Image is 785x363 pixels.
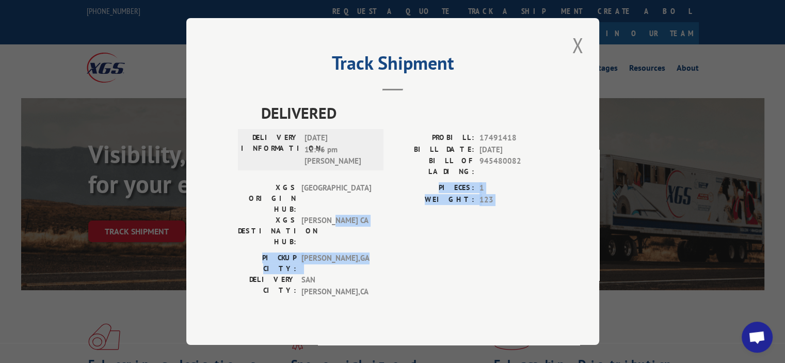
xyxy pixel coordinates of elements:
h2: Track Shipment [238,56,548,75]
span: [DATE] [479,144,548,156]
button: Close modal [569,31,586,59]
span: 17491418 [479,132,548,144]
label: XGS DESTINATION HUB: [238,215,296,247]
span: DELIVERED [261,101,548,124]
span: [GEOGRAPHIC_DATA] [301,182,371,215]
label: PIECES: [393,182,474,194]
a: Open chat [742,322,773,353]
label: BILL DATE: [393,144,474,156]
span: [PERSON_NAME] CA [301,215,371,247]
span: [PERSON_NAME] , GA [301,252,371,274]
label: WEIGHT: [393,194,474,206]
span: [DATE] 12:46 pm [PERSON_NAME] [305,132,374,167]
span: 945480082 [479,155,548,177]
span: 1 [479,182,548,194]
label: BILL OF LADING: [393,155,474,177]
label: PROBILL: [393,132,474,144]
label: DELIVERY INFORMATION: [241,132,299,167]
label: XGS ORIGIN HUB: [238,182,296,215]
label: PICKUP CITY: [238,252,296,274]
label: DELIVERY CITY: [238,274,296,297]
span: 123 [479,194,548,206]
span: SAN [PERSON_NAME] , CA [301,274,371,297]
